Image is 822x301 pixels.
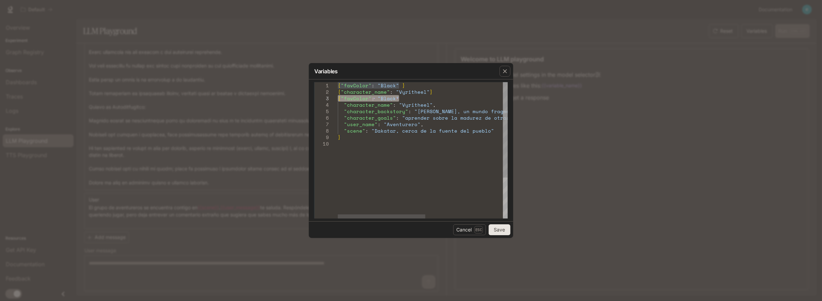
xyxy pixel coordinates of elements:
span: { [338,95,341,102]
span: } [402,82,405,89]
span: "Vyritheel" [396,88,430,95]
span: "character_backstory" [344,108,408,115]
div: 2 [314,89,329,95]
span: "Aventurero" [384,121,421,128]
div: 3 [314,95,329,102]
span: "aprender sobre la madurez de otras razas y regres [402,114,555,121]
div: 6 [314,115,329,121]
span: : [372,82,375,89]
div: 9 [314,134,329,140]
span: } [338,134,341,141]
span: "Vyritheel" [399,101,433,108]
span: : [393,101,396,108]
button: Save [489,224,510,235]
div: 7 [314,121,329,127]
span: , [433,101,436,108]
span: : [396,114,399,121]
p: Esc [474,226,483,234]
span: "favColor" [341,82,372,89]
span: "favColor" [341,95,372,102]
span: "Black" [378,95,399,102]
span: { [338,82,341,89]
span: } [430,88,433,95]
span: "character_name" [341,88,390,95]
span: "scene" [344,127,365,134]
span: "user_name" [344,121,378,128]
button: CancelEsc [453,224,486,235]
span: : [378,121,381,128]
span: , [421,121,424,128]
div: 8 [314,127,329,134]
span: : [408,108,411,115]
p: Variables [314,67,338,75]
span: : [365,127,368,134]
span: "character_goals" [344,114,396,121]
span: : [390,88,393,95]
span: { [338,88,341,95]
div: 4 [314,102,329,108]
span: "[PERSON_NAME], un mundo fragmentado donde el tiempo no [414,108,583,115]
div: 1 [314,82,329,89]
span: : [372,95,375,102]
div: 10 [314,140,329,147]
span: "Black" [378,82,399,89]
span: "character_name" [344,101,393,108]
span: "Dakatar, cerca de la fuente del pueblo" [372,127,494,134]
div: 5 [314,108,329,115]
